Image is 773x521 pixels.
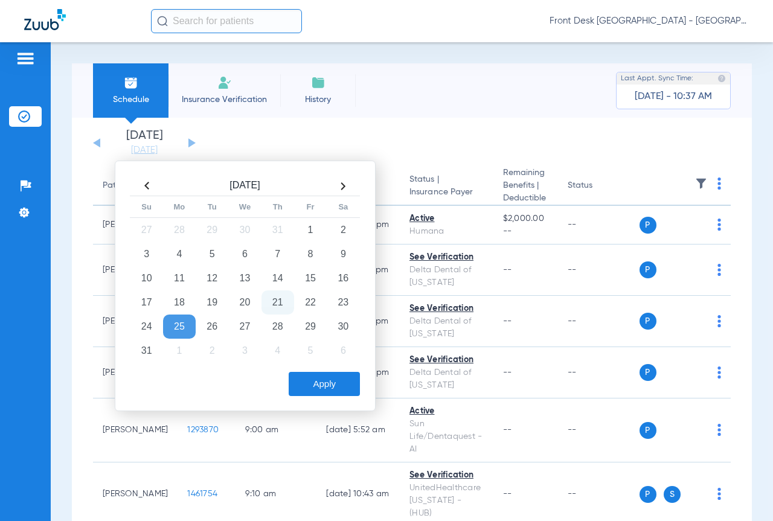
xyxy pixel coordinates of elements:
[157,16,168,27] img: Search Icon
[503,490,512,498] span: --
[409,405,484,418] div: Active
[713,463,773,521] iframe: Chat Widget
[124,75,138,90] img: Schedule
[163,176,327,196] th: [DATE]
[558,206,640,245] td: --
[409,469,484,482] div: See Verification
[558,398,640,462] td: --
[187,490,217,498] span: 1461754
[503,426,512,434] span: --
[550,15,749,27] span: Front Desk [GEOGRAPHIC_DATA] - [GEOGRAPHIC_DATA] | My Community Dental Centers
[717,366,721,379] img: group-dot-blue.svg
[16,51,35,66] img: hamburger-icon
[664,486,681,503] span: S
[640,486,656,503] span: P
[108,130,181,156] li: [DATE]
[717,424,721,436] img: group-dot-blue.svg
[503,213,548,225] span: $2,000.00
[108,144,181,156] a: [DATE]
[151,9,302,33] input: Search for patients
[717,219,721,231] img: group-dot-blue.svg
[558,347,640,398] td: --
[503,225,548,238] span: --
[103,179,168,192] div: Patient Name
[409,366,484,392] div: Delta Dental of [US_STATE]
[503,317,512,325] span: --
[400,167,493,206] th: Status |
[558,245,640,296] td: --
[717,177,721,190] img: group-dot-blue.svg
[503,192,548,205] span: Deductible
[409,315,484,340] div: Delta Dental of [US_STATE]
[493,167,558,206] th: Remaining Benefits |
[24,9,66,30] img: Zuub Logo
[102,94,159,106] span: Schedule
[635,91,712,103] span: [DATE] - 10:37 AM
[409,418,484,456] div: Sun Life/Dentaquest - AI
[187,426,219,434] span: 1293870
[409,251,484,264] div: See Verification
[640,364,656,381] span: P
[217,75,232,90] img: Manual Insurance Verification
[717,74,726,83] img: last sync help info
[289,372,360,396] button: Apply
[409,302,484,315] div: See Verification
[503,368,512,377] span: --
[178,94,271,106] span: Insurance Verification
[640,422,656,439] span: P
[640,217,656,234] span: P
[93,398,178,462] td: [PERSON_NAME]
[717,264,721,276] img: group-dot-blue.svg
[316,398,400,462] td: [DATE] 5:52 AM
[409,264,484,289] div: Delta Dental of [US_STATE]
[409,354,484,366] div: See Verification
[409,225,484,238] div: Humana
[558,296,640,347] td: --
[503,266,512,274] span: --
[717,315,721,327] img: group-dot-blue.svg
[311,75,326,90] img: History
[103,179,156,192] div: Patient Name
[409,482,484,520] div: UnitedHealthcare [US_STATE] - (HUB)
[695,177,707,190] img: filter.svg
[236,398,316,462] td: 9:00 AM
[289,94,347,106] span: History
[640,313,656,330] span: P
[409,213,484,225] div: Active
[621,72,693,85] span: Last Appt. Sync Time:
[409,186,484,199] span: Insurance Payer
[640,261,656,278] span: P
[558,167,640,206] th: Status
